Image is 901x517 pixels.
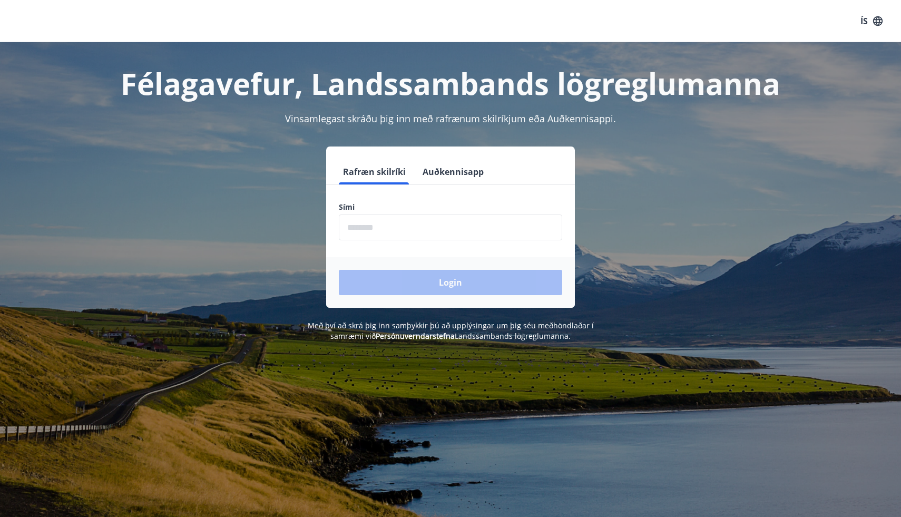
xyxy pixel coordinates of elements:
[285,112,616,125] span: Vinsamlegast skráðu þig inn með rafrænum skilríkjum eða Auðkennisappi.
[308,320,594,341] span: Með því að skrá þig inn samþykkir þú að upplýsingar um þig séu meðhöndlaðar í samræmi við Landssa...
[339,202,562,212] label: Sími
[376,331,455,341] a: Persónuverndarstefna
[855,12,888,31] button: ÍS
[339,159,410,184] button: Rafræn skilríki
[84,63,817,103] h1: Félagavefur, Landssambands lögreglumanna
[418,159,488,184] button: Auðkennisapp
